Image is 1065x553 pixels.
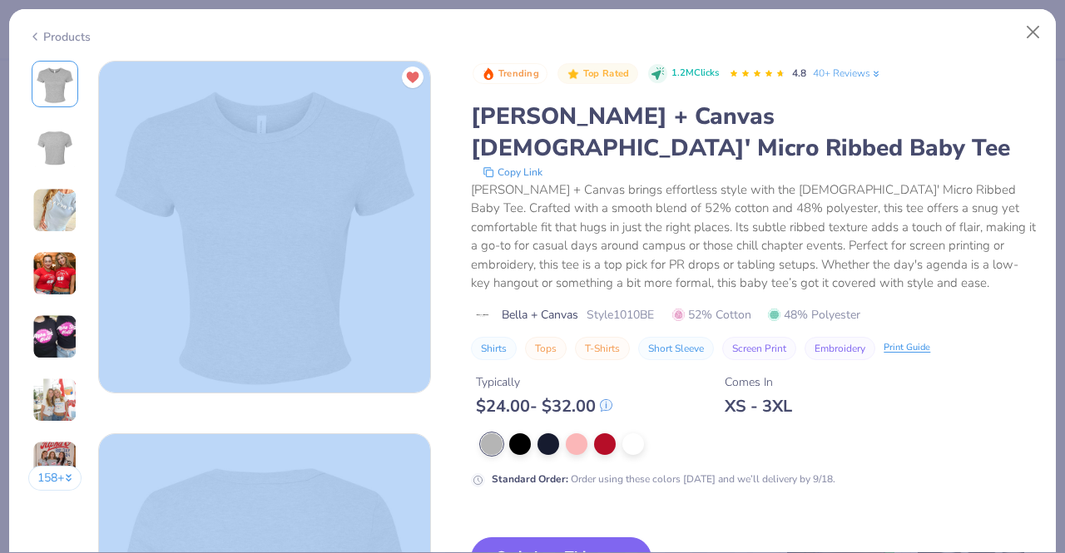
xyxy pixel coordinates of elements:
div: 4.8 Stars [729,61,785,87]
button: Badge Button [473,63,547,85]
img: User generated content [32,314,77,359]
div: Typically [476,373,612,391]
button: Screen Print [722,337,796,360]
img: User generated content [32,251,77,296]
button: copy to clipboard [478,164,547,180]
div: $ 24.00 - $ 32.00 [476,396,612,417]
button: Unlike [402,67,424,88]
strong: Standard Order : [492,472,568,486]
img: User generated content [32,378,77,422]
div: [PERSON_NAME] + Canvas [DEMOGRAPHIC_DATA]' Micro Ribbed Baby Tee [471,101,1037,164]
button: Embroidery [805,337,875,360]
div: Products [28,28,91,46]
button: T-Shirts [575,337,630,360]
span: 1.2M Clicks [671,67,719,81]
span: 48% Polyester [768,306,860,323]
button: Tops [525,337,567,360]
span: Bella + Canvas [502,306,578,323]
button: 158+ [28,466,82,491]
span: 4.8 [792,67,806,80]
img: Top Rated sort [567,67,580,81]
button: Shirts [471,337,517,360]
button: Close [1018,17,1049,48]
button: Short Sleeve [638,337,714,360]
img: User generated content [32,188,77,233]
img: Trending sort [482,67,495,81]
img: User generated content [32,441,77,486]
div: Comes In [725,373,792,391]
span: Top Rated [583,69,630,78]
span: Trending [498,69,539,78]
div: Print Guide [884,341,930,355]
div: XS - 3XL [725,396,792,417]
img: Front [99,62,430,393]
img: Front [35,64,75,104]
img: brand logo [471,309,493,322]
span: 52% Cotton [672,306,751,323]
div: [PERSON_NAME] + Canvas brings effortless style with the [DEMOGRAPHIC_DATA]' Micro Ribbed Baby Tee... [471,180,1037,293]
span: Style 1010BE [587,306,654,323]
div: Order using these colors [DATE] and we’ll delivery by 9/18. [492,472,835,486]
button: Badge Button [557,63,637,85]
a: 40+ Reviews [813,66,882,81]
img: Back [35,127,75,167]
